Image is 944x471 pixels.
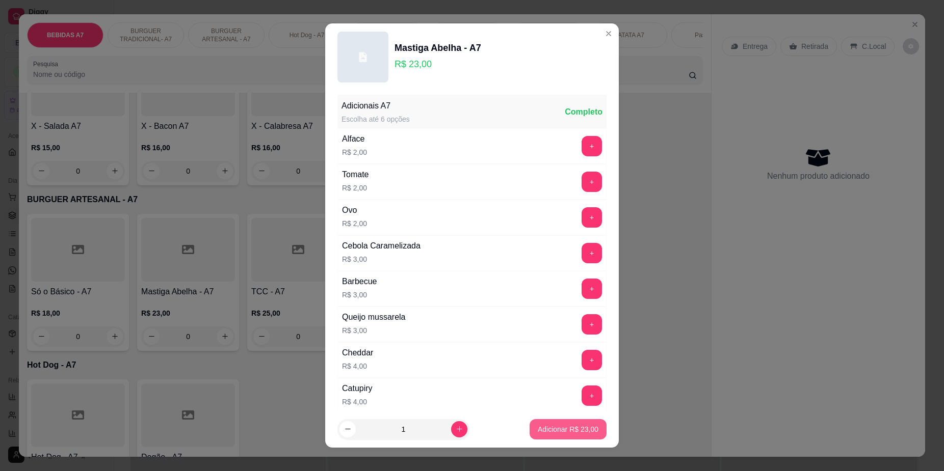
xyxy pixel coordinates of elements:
p: R$ 4,00 [342,361,373,371]
p: R$ 3,00 [342,290,377,300]
p: R$ 23,00 [395,57,481,71]
p: R$ 3,00 [342,325,406,336]
div: Mastiga Abelha - A7 [395,41,481,55]
div: Queijo mussarela [342,311,406,323]
button: add [582,207,602,228]
p: R$ 2,00 [342,218,367,229]
button: add [582,314,602,335]
button: add [582,243,602,263]
p: R$ 4,00 [342,397,373,407]
button: add [582,350,602,370]
div: Tomate [342,169,369,181]
div: Alface [342,133,367,145]
div: Barbecue [342,275,377,288]
p: R$ 2,00 [342,147,367,157]
button: increase-product-quantity [451,421,467,437]
button: Close [600,25,617,42]
p: Adicionar R$ 23,00 [538,424,598,434]
p: R$ 3,00 [342,254,421,264]
button: add [582,172,602,192]
div: Cheddar [342,347,373,359]
div: Ovo [342,204,367,216]
p: R$ 2,00 [342,183,369,193]
button: Adicionar R$ 23,00 [530,419,607,439]
button: add [582,279,602,299]
div: Escolha até 6 opções [342,114,410,124]
button: decrease-product-quantity [339,421,356,437]
div: Catupiry [342,382,373,395]
button: add [582,385,602,406]
button: add [582,136,602,156]
div: Completo [565,106,602,118]
div: Cebola Caramelizada [342,240,421,252]
div: Adicionais A7 [342,100,410,112]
